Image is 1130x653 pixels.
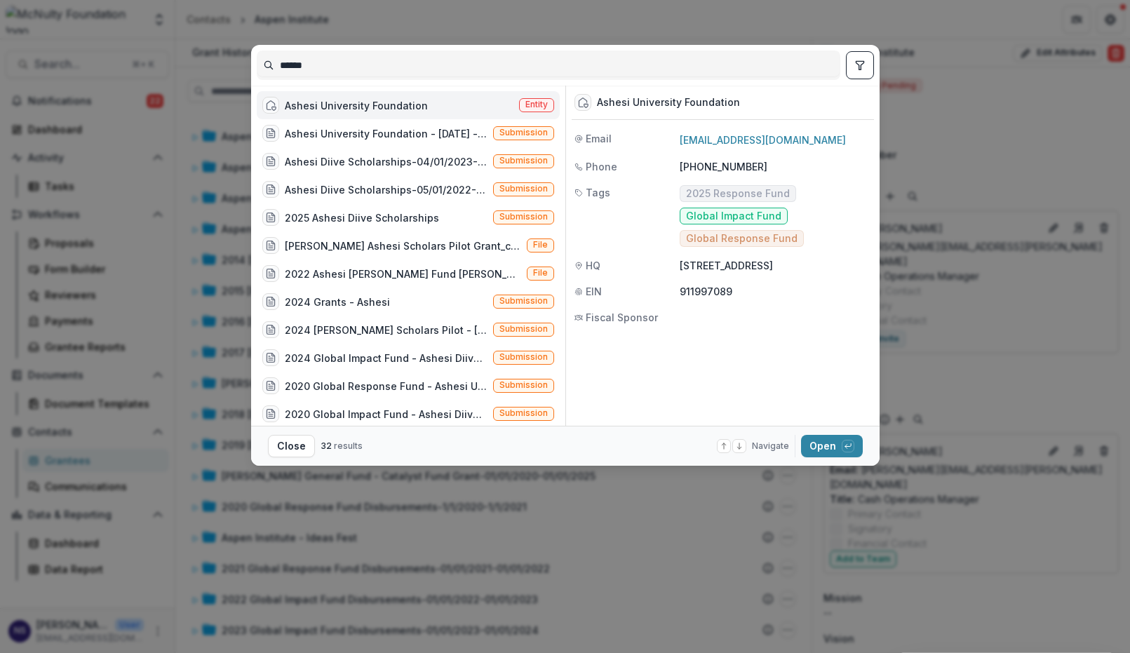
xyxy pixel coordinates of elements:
[846,51,874,79] button: toggle filters
[285,407,487,422] div: 2020 Global Impact Fund - Ashesi Diive Scholarships-06/01/2020-06/01/2021
[499,296,548,306] span: Submission
[597,97,740,109] div: Ashesi University Foundation
[285,238,521,253] div: [PERSON_NAME] Ashesi Scholars Pilot Grant_countersigned.pdf
[285,379,487,393] div: 2020 Global Response Fund - Ashesi University-10/23/2020-10/23/2021
[334,440,363,451] span: results
[680,258,871,273] p: [STREET_ADDRESS]
[285,295,390,309] div: 2024 Grants - Ashesi
[533,268,548,278] span: File
[285,267,521,281] div: 2022 Ashesi [PERSON_NAME] Fund [PERSON_NAME] Agreement_signed.pdf
[285,323,487,337] div: 2024 [PERSON_NAME] Scholars Pilot - [PERSON_NAME]
[285,182,487,197] div: Ashesi Diive Scholarships-05/01/2022-05/01/2023
[285,351,487,365] div: 2024 Global Impact Fund - Ashesi Diive Scholarships-04/01/2024-04/01/2025
[285,210,439,225] div: 2025 Ashesi Diive Scholarships
[686,210,781,222] span: Global Impact Fund
[499,352,548,362] span: Submission
[499,184,548,194] span: Submission
[680,134,846,146] a: [EMAIL_ADDRESS][DOMAIN_NAME]
[686,188,790,200] span: 2025 Response Fund
[499,408,548,418] span: Submission
[499,380,548,390] span: Submission
[285,154,487,169] div: Ashesi Diive Scholarships-04/01/2023-04/01/2024
[533,240,548,250] span: File
[586,131,612,146] span: Email
[586,185,610,200] span: Tags
[499,212,548,222] span: Submission
[285,98,428,113] div: Ashesi University Foundation
[801,435,863,457] button: Open
[586,284,602,299] span: EIN
[586,258,600,273] span: HQ
[680,284,871,299] p: 911997089
[499,324,548,334] span: Submission
[321,440,332,451] span: 32
[586,159,617,174] span: Phone
[680,159,871,174] p: [PHONE_NUMBER]
[285,126,487,141] div: Ashesi University Foundation - [DATE] - [DATE] Response Fund (2025 Response Fund grant)
[525,100,548,109] span: Entity
[268,435,315,457] button: Close
[499,128,548,137] span: Submission
[499,156,548,166] span: Submission
[686,233,798,245] span: Global Response Fund
[752,440,789,452] span: Navigate
[586,310,658,325] span: Fiscal Sponsor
